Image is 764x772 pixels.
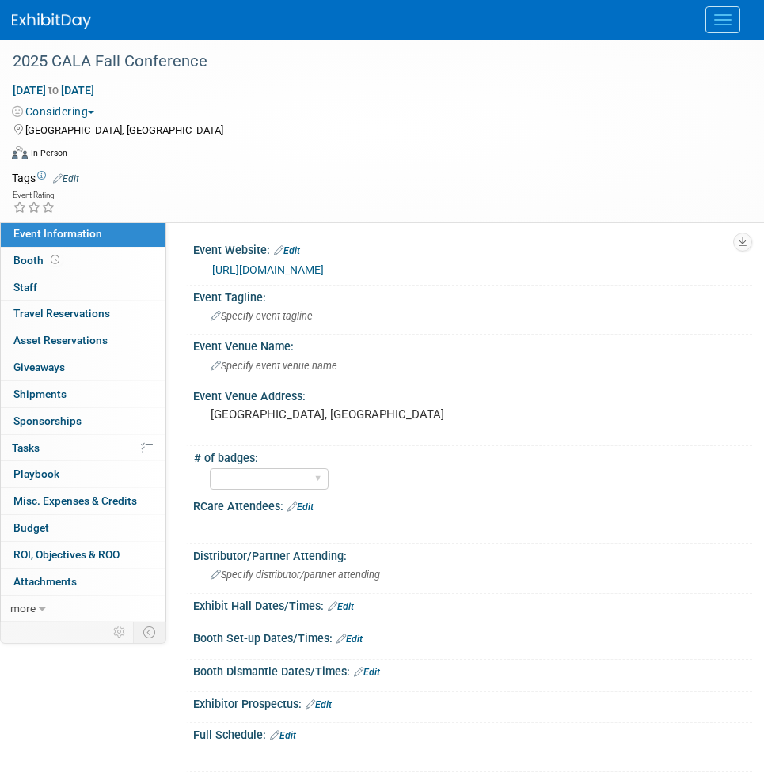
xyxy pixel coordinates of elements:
span: ROI, Objectives & ROO [13,548,120,561]
span: to [46,84,61,96]
span: Travel Reservations [13,307,110,320]
a: Sponsorships [1,408,165,434]
td: Toggle Event Tabs [134,622,166,642]
button: Menu [705,6,740,33]
span: Budget [13,521,49,534]
div: Event Venue Name: [193,335,752,354]
span: Asset Reservations [13,334,108,346]
span: Playbook [13,467,59,480]
div: Full Schedule: [193,723,752,744]
a: Travel Reservations [1,301,165,327]
a: Tasks [1,435,165,461]
span: Attachments [13,575,77,588]
a: Playbook [1,461,165,487]
span: Shipments [13,388,67,400]
div: RCare Attendees: [193,494,752,515]
button: Considering [12,104,101,119]
div: Event Website: [193,238,752,259]
a: Shipments [1,381,165,407]
a: [URL][DOMAIN_NAME] [212,263,324,276]
td: Tags [12,170,79,186]
a: Event Information [1,221,165,247]
span: Giveaways [13,361,65,373]
span: Event Information [13,227,102,240]
a: Edit [287,501,314,513]
span: Booth not reserved yet [48,254,63,266]
td: Personalize Event Tab Strip [106,622,134,642]
a: Giveaways [1,354,165,380]
span: [DATE] [DATE] [12,83,95,97]
a: Staff [1,274,165,301]
a: Attachments [1,569,165,595]
div: In-Person [30,147,67,159]
div: Event Tagline: [193,286,752,305]
span: Specify event venue name [211,360,337,372]
div: # of badges: [194,446,745,466]
a: more [1,596,165,622]
a: Edit [53,173,79,184]
a: Edit [274,245,300,256]
span: Booth [13,254,63,267]
img: ExhibitDay [12,13,91,29]
div: Exhibitor Prospectus: [193,692,752,713]
div: 2025 CALA Fall Conference [7,47,732,76]
span: Specify event tagline [211,310,313,322]
img: Format-Inperson.png [12,146,28,159]
a: Edit [336,634,363,645]
div: Event Format [12,144,744,168]
a: Edit [306,699,332,710]
span: Misc. Expenses & Credits [13,494,137,507]
pre: [GEOGRAPHIC_DATA], [GEOGRAPHIC_DATA] [211,407,735,422]
div: Event Venue Address: [193,384,752,404]
span: Specify distributor/partner attending [211,569,380,581]
div: Booth Set-up Dates/Times: [193,626,752,647]
div: Exhibit Hall Dates/Times: [193,594,752,615]
a: Budget [1,515,165,541]
span: Sponsorships [13,414,82,427]
a: Misc. Expenses & Credits [1,488,165,514]
a: Edit [328,601,354,612]
div: Event Rating [13,191,55,199]
div: Distributor/Partner Attending: [193,544,752,564]
a: Booth [1,248,165,274]
span: more [10,602,36,615]
span: Staff [13,281,37,293]
span: [GEOGRAPHIC_DATA], [GEOGRAPHIC_DATA] [25,124,223,136]
div: Booth Dismantle Dates/Times: [193,660,752,680]
a: Edit [270,730,296,741]
span: Tasks [12,441,40,454]
a: Asset Reservations [1,327,165,354]
a: Edit [354,667,380,678]
a: ROI, Objectives & ROO [1,542,165,568]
